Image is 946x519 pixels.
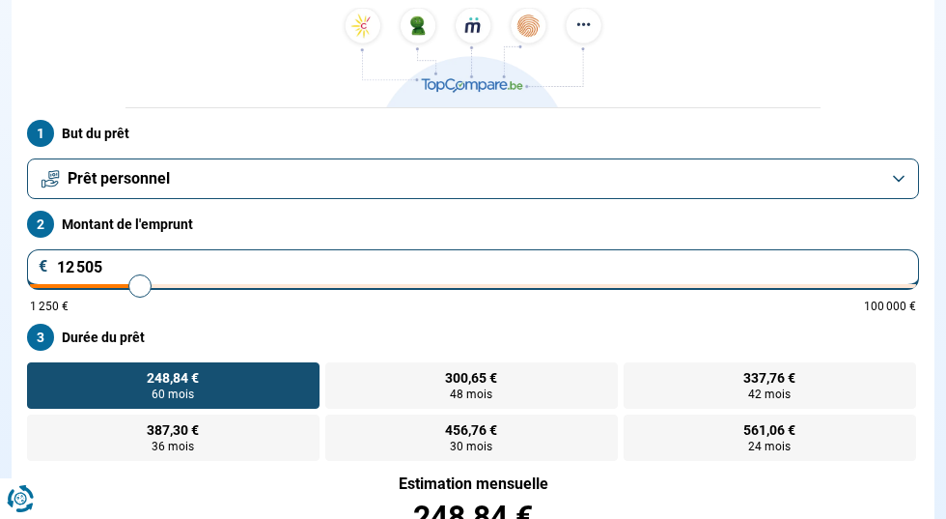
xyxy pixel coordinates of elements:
[748,441,791,452] span: 24 mois
[445,423,497,437] span: 456,76 €
[27,324,919,351] label: Durée du prêt
[39,259,48,274] span: €
[450,389,492,400] span: 48 mois
[27,120,919,147] label: But du prêt
[864,301,916,312] span: 100 000 €
[743,423,795,437] span: 561,06 €
[338,8,608,107] img: TopCompare.be
[445,371,497,385] span: 300,65 €
[748,389,791,400] span: 42 mois
[27,159,919,199] button: Prêt personnel
[68,168,170,189] span: Prêt personnel
[450,441,492,452] span: 30 mois
[743,371,795,385] span: 337,76 €
[147,423,199,437] span: 387,30 €
[152,389,194,400] span: 60 mois
[30,301,69,312] span: 1 250 €
[152,441,194,452] span: 36 mois
[27,211,919,238] label: Montant de l'emprunt
[147,371,199,385] span: 248,84 €
[27,476,919,492] div: Estimation mensuelle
